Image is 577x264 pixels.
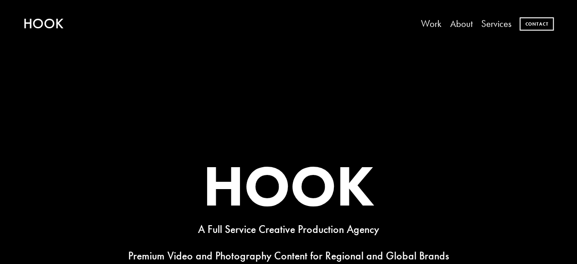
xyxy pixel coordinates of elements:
[421,15,441,33] a: Work
[23,250,554,262] h4: Premium Video and Photography Content for Regional and Global Brands
[203,151,374,221] strong: HOOK
[23,15,63,32] a: HOOK
[23,224,554,235] h4: A Full Service Creative Production Agency
[520,17,554,31] a: Contact
[450,15,472,33] a: About
[481,15,511,33] a: Services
